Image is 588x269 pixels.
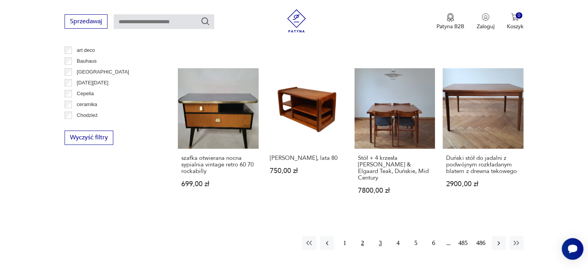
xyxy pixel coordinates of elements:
[477,13,494,30] button: Zaloguj
[356,236,370,250] button: 2
[270,168,343,174] p: 750,00 zł
[446,181,520,187] p: 2900,00 zł
[427,236,441,250] button: 6
[77,46,95,55] p: art deco
[65,14,107,29] button: Sprzedawaj
[77,57,97,65] p: Bauhaus
[77,122,96,130] p: Ćmielów
[446,155,520,175] h3: Duński stół do jadalni z podwójnym rozkładanym blatem z drewna tekowego
[511,13,519,21] img: Ikona koszyka
[181,155,255,175] h3: szafka otwierana nocna sypialnia vintage retro 60 70 rockabilly
[65,130,113,145] button: Wyczyść filtry
[65,19,107,25] a: Sprzedawaj
[338,236,352,250] button: 1
[77,100,97,109] p: ceramika
[77,79,109,87] p: [DATE][DATE]
[285,9,308,33] img: Patyna - sklep z meblami i dekoracjami vintage
[358,155,431,181] h3: Stół + 4 krzesła [PERSON_NAME] & Elgaard Teak, Duńskie, Mid Century
[266,68,347,209] a: Szafka Dania, lata 80[PERSON_NAME], lata 80750,00 zł
[436,13,464,30] a: Ikona medaluPatyna B2B
[443,68,523,209] a: Duński stół do jadalni z podwójnym rozkładanym blatem z drewna tekowegoDuński stół do jadalni z p...
[477,23,494,30] p: Zaloguj
[201,17,210,26] button: Szukaj
[436,23,464,30] p: Patyna B2B
[409,236,423,250] button: 5
[77,89,94,98] p: Cepelia
[181,181,255,187] p: 699,00 zł
[77,68,129,76] p: [GEOGRAPHIC_DATA]
[373,236,387,250] button: 3
[178,68,258,209] a: szafka otwierana nocna sypialnia vintage retro 60 70 rockabillyszafka otwierana nocna sypialnia v...
[270,155,343,161] h3: [PERSON_NAME], lata 80
[391,236,405,250] button: 4
[482,13,489,21] img: Ikonka użytkownika
[507,13,523,30] button: 0Koszyk
[474,236,488,250] button: 486
[436,13,464,30] button: Patyna B2B
[507,23,523,30] p: Koszyk
[77,111,98,120] p: Chodzież
[516,12,522,19] div: 0
[447,13,454,22] img: Ikona medalu
[456,236,470,250] button: 485
[562,238,583,260] iframe: Smartsupp widget button
[355,68,435,209] a: Stół + 4 krzesła Schonning & Elgaard Teak, Duńskie, Mid CenturyStół + 4 krzesła [PERSON_NAME] & E...
[358,187,431,194] p: 7800,00 zł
